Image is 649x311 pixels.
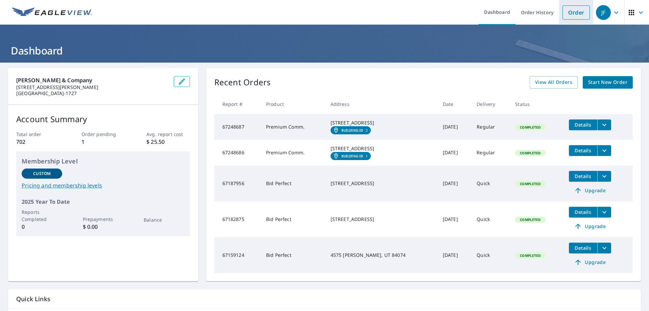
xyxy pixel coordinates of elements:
[569,119,597,130] button: detailsBtn-67248687
[562,5,590,20] a: Order
[588,78,627,87] span: Start New Order
[16,295,633,303] p: Quick Links
[331,216,432,223] div: [STREET_ADDRESS]
[437,237,471,273] td: [DATE]
[81,131,125,138] p: Order pending
[144,216,184,223] p: Balance
[471,201,510,237] td: Quick
[261,201,325,237] td: Bid Perfect
[437,94,471,114] th: Date
[325,94,437,114] th: Address
[261,140,325,165] td: Premium Comm.
[569,171,597,182] button: detailsBtn-67187956
[573,258,607,266] span: Upgrade
[516,217,545,222] span: Completed
[437,201,471,237] td: [DATE]
[261,237,325,273] td: Bid Perfect
[214,165,261,201] td: 67187956
[597,119,611,130] button: filesDropdownBtn-67248687
[331,252,432,259] div: 4575 [PERSON_NAME], UT 84074
[331,119,432,126] div: [STREET_ADDRESS]
[471,140,510,165] td: Regular
[214,237,261,273] td: 67159124
[261,165,325,201] td: Bid Perfect
[214,114,261,140] td: 67248687
[83,223,123,231] p: $ 0.00
[331,180,432,187] div: [STREET_ADDRESS]
[516,253,545,258] span: Completed
[331,145,432,152] div: [STREET_ADDRESS]
[597,243,611,253] button: filesDropdownBtn-67159124
[437,140,471,165] td: [DATE]
[569,221,611,232] a: Upgrade
[16,138,59,146] p: 702
[597,171,611,182] button: filesDropdownBtn-67187956
[22,157,185,166] p: Membership Level
[22,198,185,206] p: 2025 Year To Date
[597,145,611,156] button: filesDropdownBtn-67248686
[573,209,593,215] span: Details
[573,222,607,230] span: Upgrade
[573,245,593,251] span: Details
[569,243,597,253] button: detailsBtn-67159124
[8,44,641,58] h1: Dashboard
[510,94,563,114] th: Status
[583,76,633,89] a: Start New Order
[214,201,261,237] td: 67182875
[569,145,597,156] button: detailsBtn-67248686
[471,237,510,273] td: Quick
[471,94,510,114] th: Delivery
[16,76,168,84] p: [PERSON_NAME] & Company
[12,7,92,18] img: EV Logo
[471,114,510,140] td: Regular
[83,216,123,223] p: Prepayments
[437,165,471,201] td: [DATE]
[516,151,545,155] span: Completed
[569,257,611,268] a: Upgrade
[573,173,593,179] span: Details
[33,171,51,177] p: Custom
[16,90,168,96] p: [GEOGRAPHIC_DATA]-1727
[331,152,371,160] a: Building ID1
[16,113,190,125] p: Account Summary
[597,207,611,218] button: filesDropdownBtn-67182875
[516,125,545,130] span: Completed
[341,128,363,132] em: Building ID
[341,154,363,158] em: Building ID
[22,181,185,190] a: Pricing and membership levels
[146,138,190,146] p: $ 25.50
[471,165,510,201] td: Quick
[16,84,168,90] p: [STREET_ADDRESS][PERSON_NAME]
[530,76,578,89] a: View All Orders
[569,207,597,218] button: detailsBtn-67182875
[22,208,62,223] p: Reports Completed
[261,94,325,114] th: Product
[22,223,62,231] p: 0
[573,186,607,195] span: Upgrade
[261,114,325,140] td: Premium Comm.
[535,78,572,87] span: View All Orders
[16,131,59,138] p: Total order
[331,126,371,134] a: Building ID2
[573,121,593,128] span: Details
[596,5,611,20] div: JF
[516,181,545,186] span: Completed
[573,147,593,154] span: Details
[81,138,125,146] p: 1
[214,140,261,165] td: 67248686
[437,114,471,140] td: [DATE]
[214,94,261,114] th: Report #
[569,185,611,196] a: Upgrade
[214,76,271,89] p: Recent Orders
[146,131,190,138] p: Avg. report cost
